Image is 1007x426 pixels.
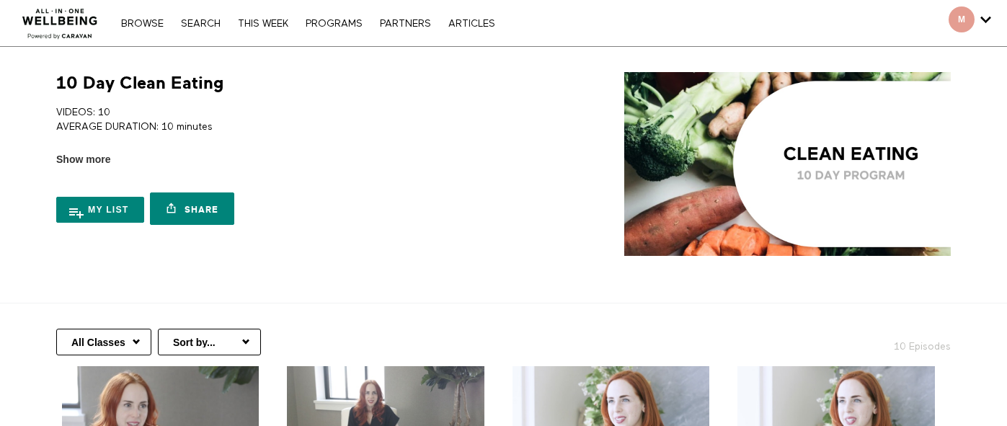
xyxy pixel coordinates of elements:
a: PROGRAMS [298,19,370,29]
p: VIDEOS: 10 AVERAGE DURATION: 10 minutes [56,105,498,135]
h2: 10 Episodes [797,329,959,354]
a: PARTNERS [373,19,438,29]
a: Browse [114,19,171,29]
a: ARTICLES [441,19,502,29]
a: THIS WEEK [231,19,296,29]
a: Search [174,19,228,29]
nav: Primary [114,16,502,30]
span: Show more [56,152,110,167]
img: 10 Day Clean Eating [624,72,951,256]
h1: 10 Day Clean Eating [56,72,223,94]
button: My list [56,197,144,223]
a: Share [150,192,234,225]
